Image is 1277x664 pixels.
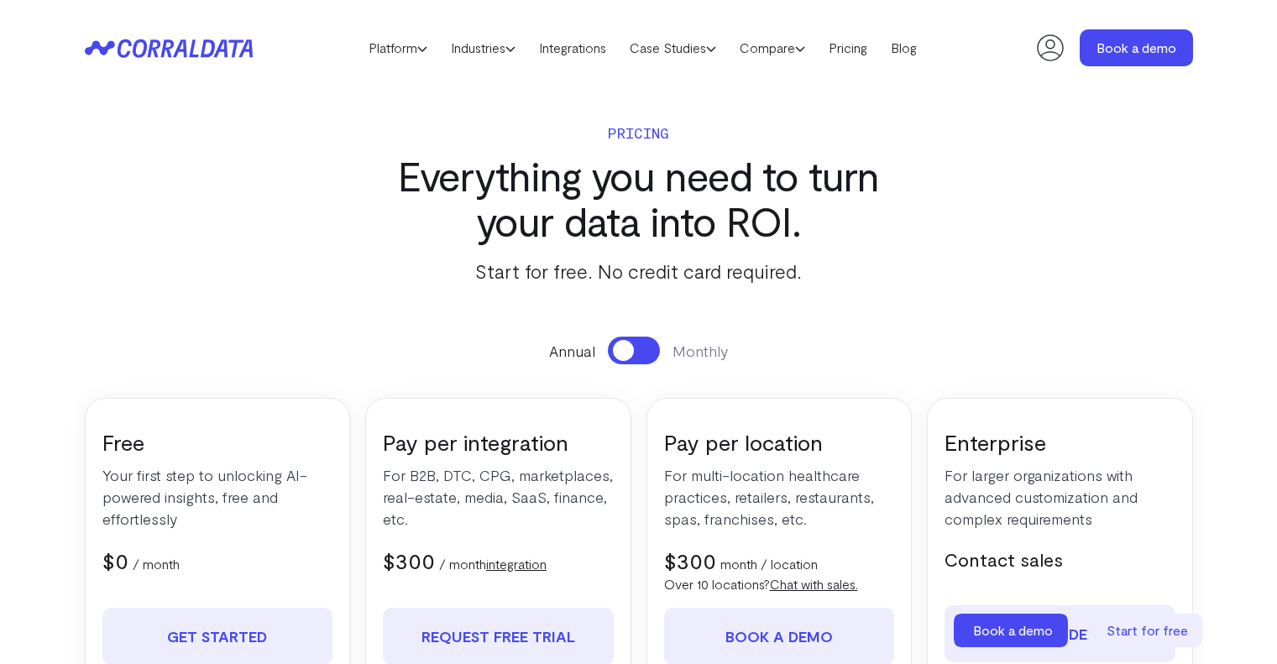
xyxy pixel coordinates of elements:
span: $300 [383,547,435,573]
a: Book a demo [1080,29,1193,66]
a: Compare [728,35,817,60]
a: Blog [879,35,929,60]
a: integration [486,556,547,572]
span: $300 [664,547,716,573]
h5: Contact sales [945,546,1175,572]
h3: Enterprise [945,428,1175,456]
a: Case Studies [618,35,728,60]
p: Pricing [366,121,912,144]
p: For B2B, DTC, CPG, marketplaces, real-estate, media, SaaS, finance, etc. [383,464,614,530]
p: Over 10 locations? [664,574,895,594]
h3: Free [102,428,333,456]
a: Platform [357,35,439,60]
span: Annual [549,340,595,362]
a: Start for free [1088,614,1206,647]
a: Chat with sales. [770,576,858,592]
p: / month [439,554,547,574]
span: $0 [102,547,128,573]
a: Pricing [817,35,879,60]
span: Book a demo [973,622,1053,638]
p: For larger organizations with advanced customization and complex requirements [945,464,1175,530]
h3: Pay per location [664,428,895,456]
a: Integrations [527,35,618,60]
h3: Everything you need to turn your data into ROI. [366,153,912,243]
p: Start for free. No credit card required. [366,256,912,286]
a: Book a demo [945,605,1175,662]
p: For multi-location healthcare practices, retailers, restaurants, spas, franchises, etc. [664,464,895,530]
p: month / location [720,554,818,574]
p: Your first step to unlocking AI-powered insights, free and effortlessly [102,464,333,530]
a: Industries [439,35,527,60]
p: / month [133,554,180,574]
span: Start for free [1107,622,1188,638]
span: Monthly [673,340,728,362]
a: Book a demo [954,614,1071,647]
h3: Pay per integration [383,428,614,456]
